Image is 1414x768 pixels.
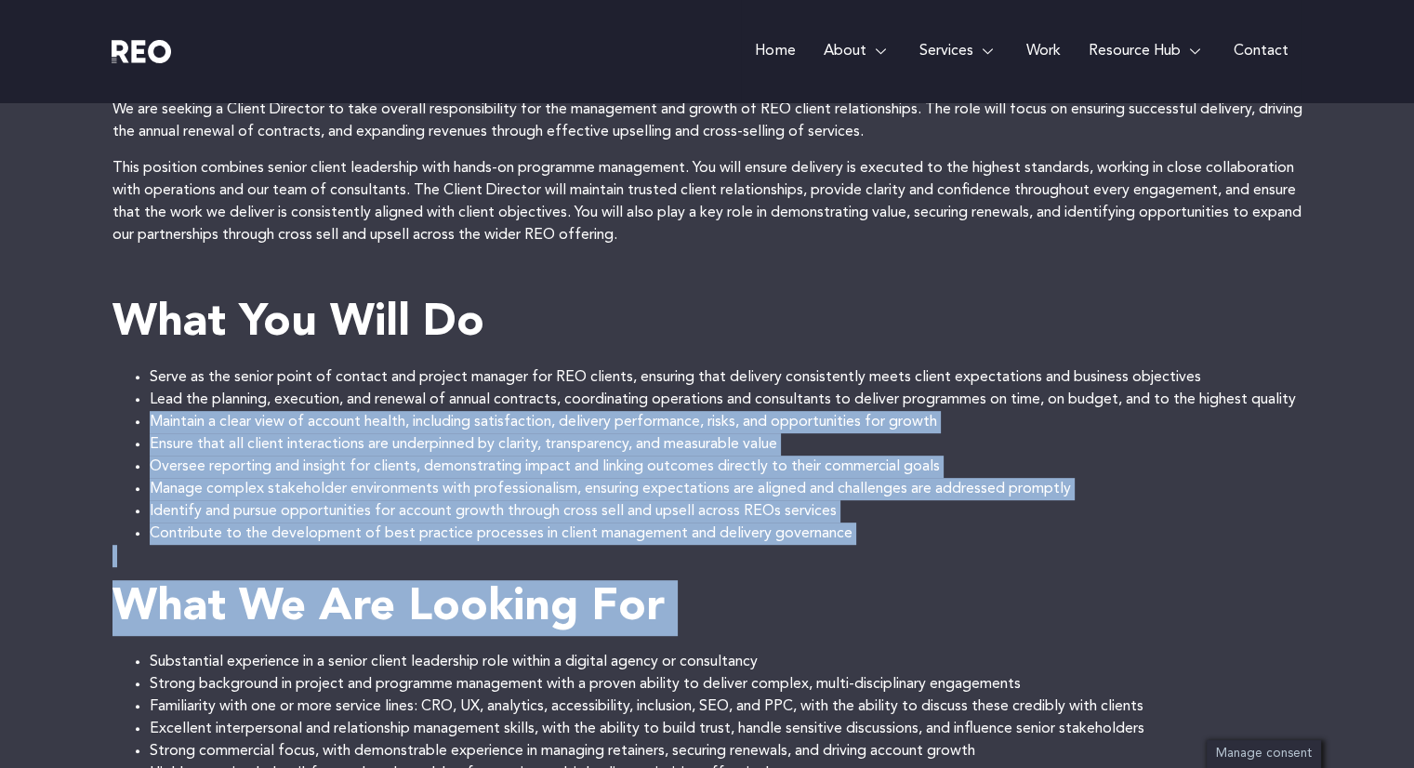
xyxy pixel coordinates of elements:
li: Identify and pursue opportunities for account growth through cross sell and upsell across REOs se... [150,500,1302,523]
li: Serve as the senior point of contact and project manager for REO clients, ensuring that delivery ... [150,366,1302,389]
strong: What We Are Looking For [112,586,665,630]
li: Substantial experience in a senior client leadership role within a digital agency or consultancy [150,651,1302,673]
li: Oversee reporting and insight for clients, demonstrating impact and linking outcomes directly to ... [150,456,1302,478]
li: Excellent interpersonal and relationship management skills, with the ability to build trust, hand... [150,718,1302,740]
li: Strong commercial focus, with demonstrable experience in managing retainers, securing renewals, a... [150,740,1302,762]
li: Contribute to the development of best practice processes in client management and delivery govern... [150,523,1302,545]
li: Manage complex stakeholder environments with professionalism, ensuring expectations are aligned a... [150,478,1302,500]
p: We are seeking a Client Director to take overall responsibility for the management and growth of ... [112,99,1302,143]
li: Ensure that all client interactions are underpinned by clarity, transparency, and measurable value [150,433,1302,456]
strong: What You Will Do [112,301,484,346]
li: Familiarity with one or more service lines: CRO, UX, analytics, accessibility, inclusion, SEO, an... [150,695,1302,718]
li: Strong background in project and programme management with a proven ability to deliver complex, m... [150,673,1302,695]
li: Lead the planning, execution, and renewal of annual contracts, coordinating operations and consul... [150,389,1302,411]
li: Maintain a clear view of account health, including satisfaction, delivery performance, risks, and... [150,411,1302,433]
span: Manage consent [1216,748,1312,760]
p: This position combines senior client leadership with hands-on programme management. You will ensu... [112,157,1302,246]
